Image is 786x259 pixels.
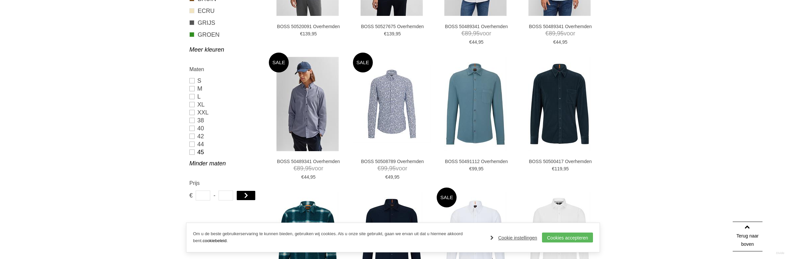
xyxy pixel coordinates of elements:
[385,174,388,180] span: €
[561,39,562,45] span: ,
[472,39,477,45] span: 44
[440,158,513,164] a: BOSS 50491112 Overhemden
[389,165,396,172] span: 95
[556,39,561,45] span: 44
[553,39,556,45] span: €
[528,57,591,151] img: BOSS 50500417 Overhemden
[301,174,304,180] span: €
[297,165,303,172] span: 89
[490,233,537,243] a: Cookie instellingen
[193,231,484,244] p: Om u de beste gebruikerservaring te kunnen bieden, gebruiken wij cookies. Als u onze site gebruik...
[562,166,564,171] span: ,
[293,165,297,172] span: €
[394,174,400,180] span: 95
[189,30,261,39] a: GROEN
[388,174,393,180] span: 49
[549,30,555,37] span: 89
[393,174,394,180] span: ,
[477,39,478,45] span: ,
[524,23,597,29] a: BOSS 50489341 Overhemden
[272,158,345,164] a: BOSS 50489341 Overhemden
[303,31,310,36] span: 139
[272,23,345,29] a: BOSS 50520091 Overhemden
[312,31,317,36] span: 95
[189,191,192,200] span: €
[189,19,261,27] a: GRIJS
[203,238,226,243] a: cookiebeleid
[189,77,261,85] a: S
[189,46,261,54] a: Meer kleuren
[272,164,345,173] span: voor
[552,166,555,171] span: €
[545,30,549,37] span: €
[524,158,597,164] a: BOSS 50500417 Overhemden
[189,124,261,132] a: 40
[189,65,261,73] h2: Maten
[465,30,471,37] span: 89
[189,93,261,101] a: L
[214,191,216,200] span: -
[189,7,261,15] a: ECRU
[384,31,387,36] span: €
[473,30,480,37] span: 95
[444,57,507,151] img: BOSS 50491112 Overhemden
[564,166,569,171] span: 95
[309,174,310,180] span: ,
[555,166,562,171] span: 119
[356,158,429,164] a: BOSS 50508789 Overhemden
[396,31,401,36] span: 95
[189,132,261,140] a: 42
[440,23,513,29] a: BOSS 50489341 Overhemden
[381,165,387,172] span: 99
[356,164,429,173] span: voor
[478,39,484,45] span: 95
[557,30,564,37] span: 95
[477,166,478,171] span: ,
[776,249,784,257] a: Divide
[471,30,473,37] span: ,
[276,57,339,151] img: BOSS 50489341 Overhemden
[189,116,261,124] a: 38
[189,108,261,116] a: XXL
[394,31,396,36] span: ,
[189,148,261,156] a: 45
[469,166,472,171] span: €
[303,165,305,172] span: ,
[189,101,261,108] a: XL
[189,85,261,93] a: M
[305,165,312,172] span: 95
[478,166,484,171] span: 95
[524,29,597,38] span: voor
[310,174,316,180] span: 95
[356,23,429,29] a: BOSS 50527675 Overhemden
[189,140,261,148] a: 44
[377,165,381,172] span: €
[562,39,567,45] span: 95
[189,179,261,187] h2: Prijs
[353,65,431,143] img: BOSS 50508789 Overhemden
[189,159,261,167] a: Minder maten
[304,174,309,180] span: 44
[469,39,472,45] span: €
[542,233,593,242] a: Cookies accepteren
[310,31,312,36] span: ,
[462,30,465,37] span: €
[472,166,477,171] span: 99
[733,222,762,251] a: Terug naar boven
[387,31,394,36] span: 139
[300,31,303,36] span: €
[555,30,557,37] span: ,
[387,165,389,172] span: ,
[440,29,513,38] span: voor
